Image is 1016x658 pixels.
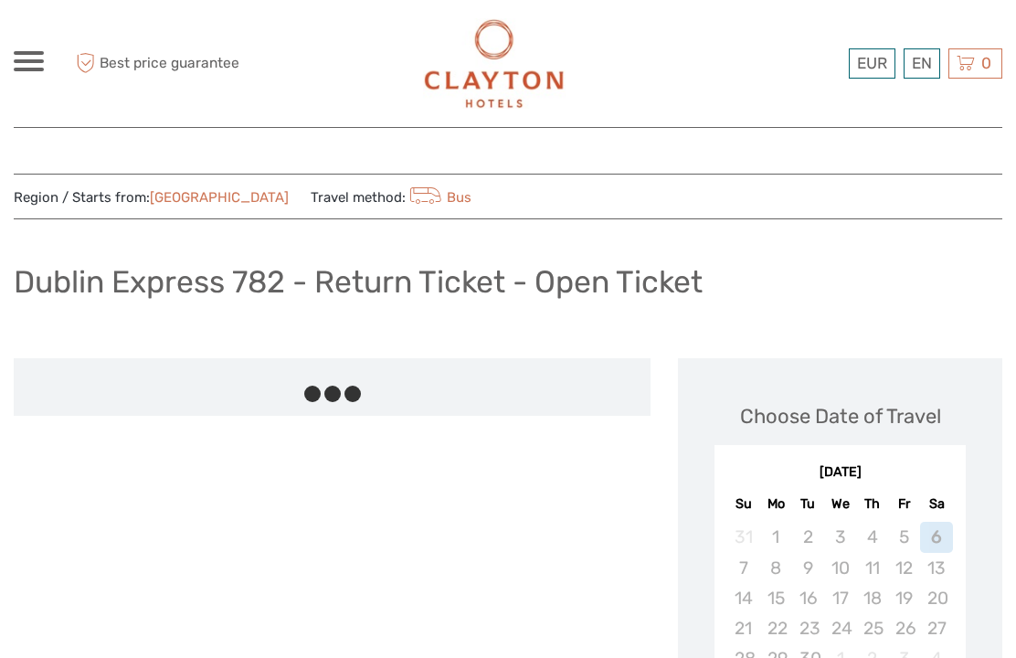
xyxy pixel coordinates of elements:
[920,583,952,613] div: Not available Saturday, September 20th, 2025
[824,613,856,643] div: Not available Wednesday, September 24th, 2025
[71,48,261,79] span: Best price guarantee
[792,522,824,552] div: Not available Tuesday, September 2nd, 2025
[792,553,824,583] div: Not available Tuesday, September 9th, 2025
[423,18,566,109] img: Clayton Hotels
[920,553,952,583] div: Not available Saturday, September 13th, 2025
[856,522,888,552] div: Not available Thursday, September 4th, 2025
[14,188,289,207] span: Region / Starts from:
[888,613,920,643] div: Not available Friday, September 26th, 2025
[888,492,920,516] div: Fr
[824,492,856,516] div: We
[150,189,289,206] a: [GEOGRAPHIC_DATA]
[727,583,759,613] div: Not available Sunday, September 14th, 2025
[792,492,824,516] div: Tu
[856,492,888,516] div: Th
[14,263,703,301] h1: Dublin Express 782 - Return Ticket - Open Ticket
[760,522,792,552] div: Not available Monday, September 1st, 2025
[856,613,888,643] div: Not available Thursday, September 25th, 2025
[824,553,856,583] div: Not available Wednesday, September 10th, 2025
[856,583,888,613] div: Not available Thursday, September 18th, 2025
[920,522,952,552] div: Not available Saturday, September 6th, 2025
[904,48,940,79] div: EN
[760,583,792,613] div: Not available Monday, September 15th, 2025
[727,522,759,552] div: Not available Sunday, August 31st, 2025
[856,553,888,583] div: Not available Thursday, September 11th, 2025
[888,522,920,552] div: Not available Friday, September 5th, 2025
[792,613,824,643] div: Not available Tuesday, September 23rd, 2025
[406,189,471,206] a: Bus
[824,522,856,552] div: Not available Wednesday, September 3rd, 2025
[920,613,952,643] div: Not available Saturday, September 27th, 2025
[727,613,759,643] div: Not available Sunday, September 21st, 2025
[740,402,941,430] div: Choose Date of Travel
[727,492,759,516] div: Su
[760,553,792,583] div: Not available Monday, September 8th, 2025
[714,463,966,483] div: [DATE]
[920,492,952,516] div: Sa
[727,553,759,583] div: Not available Sunday, September 7th, 2025
[792,583,824,613] div: Not available Tuesday, September 16th, 2025
[760,492,792,516] div: Mo
[311,184,471,209] span: Travel method:
[888,553,920,583] div: Not available Friday, September 12th, 2025
[760,613,792,643] div: Not available Monday, September 22nd, 2025
[857,54,887,72] span: EUR
[979,54,994,72] span: 0
[888,583,920,613] div: Not available Friday, September 19th, 2025
[824,583,856,613] div: Not available Wednesday, September 17th, 2025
